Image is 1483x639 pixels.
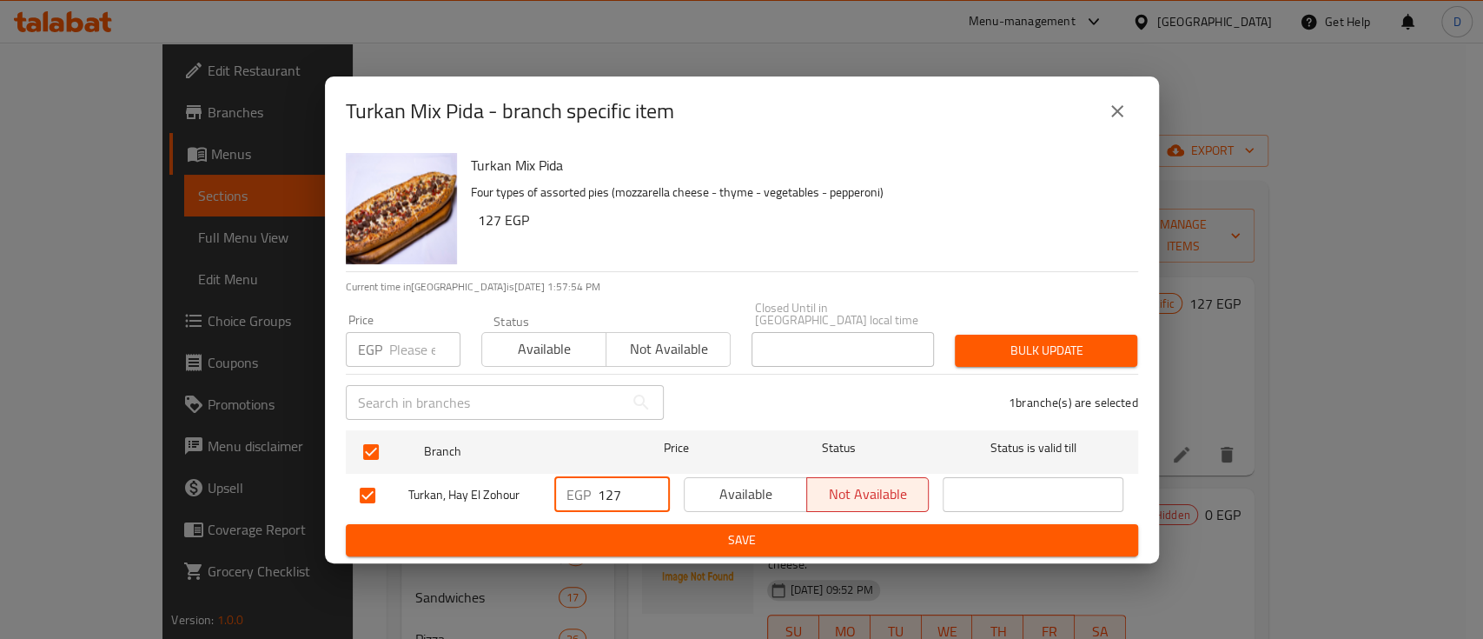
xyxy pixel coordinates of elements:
p: EGP [358,339,382,360]
p: Current time in [GEOGRAPHIC_DATA] is [DATE] 1:57:54 PM [346,279,1138,295]
button: Available [481,332,606,367]
span: Available [692,482,800,507]
h6: Turkan Mix Pida [471,153,1124,177]
span: Price [619,437,734,459]
button: close [1096,90,1138,132]
h6: 127 EGP [478,208,1124,232]
p: EGP [566,484,591,505]
button: Not available [606,332,731,367]
span: Save [360,529,1124,551]
span: Not available [613,336,724,362]
p: 1 branche(s) are selected [1009,394,1138,411]
span: Status is valid till [943,437,1123,459]
span: Branch [424,441,605,463]
span: Not available [814,482,923,507]
input: Please enter price [389,332,460,367]
input: Please enter price [598,477,670,512]
span: Bulk update [969,340,1123,362]
button: Not available [806,477,930,512]
button: Bulk update [955,335,1137,367]
button: Save [346,524,1138,556]
span: Status [748,437,929,459]
h2: Turkan Mix Pida - branch specific item [346,97,674,125]
span: Available [489,336,599,362]
img: Turkan Mix Pida [346,153,457,264]
p: Four types of assorted pies (mozzarella cheese - thyme - vegetables - pepperoni) [471,182,1124,203]
span: Turkan, Hay El Zohour [408,484,540,506]
input: Search in branches [346,385,624,420]
button: Available [684,477,807,512]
